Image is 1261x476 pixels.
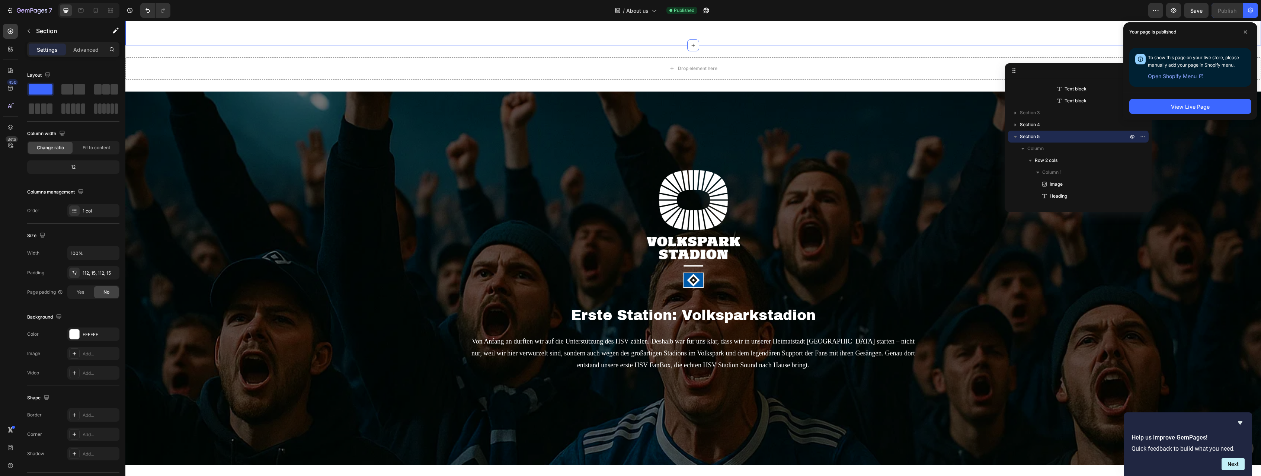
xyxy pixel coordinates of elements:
[37,46,58,54] p: Settings
[1132,433,1245,442] h2: Help us improve GemPages!
[626,7,649,15] span: About us
[1042,169,1062,176] span: Column 1
[345,314,790,363] p: Von Anfang an durften wir auf die Unterstützung des HSV zählen. Deshalb war für uns klar, dass wi...
[27,312,63,322] div: Background
[83,208,118,214] div: 1 col
[1184,3,1209,18] button: Save
[27,289,63,295] div: Page padding
[1212,3,1243,18] button: Publish
[1065,97,1086,105] span: Text block
[83,351,118,357] div: Add...
[27,187,85,197] div: Columns management
[27,129,67,139] div: Column width
[674,7,694,14] span: Published
[1065,85,1086,93] span: Text block
[27,70,52,80] div: Layout
[1027,145,1044,152] span: Column
[68,246,119,260] input: Auto
[29,162,118,172] div: 12
[36,26,97,35] p: Section
[1129,99,1251,114] button: View Live Page
[27,393,51,403] div: Shape
[27,207,39,214] div: Order
[3,3,55,18] button: 7
[83,451,118,457] div: Add...
[1148,72,1197,81] span: Open Shopify Menu
[623,7,625,15] span: /
[83,331,118,338] div: FFFFFF
[6,136,18,142] div: Beta
[1218,7,1236,15] div: Publish
[1132,445,1245,452] p: Quick feedback to build what you need.
[83,431,118,438] div: Add...
[83,412,118,419] div: Add...
[7,79,18,85] div: 450
[1129,28,1176,36] p: Your page is published
[125,21,1261,476] iframe: Design area
[1190,7,1203,14] span: Save
[1050,181,1063,188] span: Image
[27,350,40,357] div: Image
[1035,157,1057,164] span: Row 2 cols
[49,6,52,15] p: 7
[27,331,39,338] div: Color
[83,144,110,151] span: Fit to content
[27,269,44,276] div: Padding
[77,289,84,295] span: Yes
[1171,103,1210,111] div: View Live Page
[345,285,791,304] h2: Erste Station: Volksparkstadion
[83,370,118,377] div: Add...
[27,431,42,438] div: Corner
[27,450,44,457] div: Shadow
[27,370,39,376] div: Video
[1148,55,1239,68] span: To show this page on your live store, please manually add your page in Shopify menu.
[103,289,109,295] span: No
[1236,418,1245,427] button: Hide survey
[1050,192,1067,200] span: Heading
[1020,133,1040,140] span: Section 5
[73,46,99,54] p: Advanced
[27,412,42,418] div: Border
[1222,458,1245,470] button: Next question
[27,250,39,256] div: Width
[140,3,170,18] div: Undo/Redo
[37,144,64,151] span: Change ratio
[1020,109,1040,116] span: Section 3
[512,140,624,276] img: gempages_583055473008182233-efebdde0-75bb-4578-a222-c3cb642e51ce.png
[83,270,118,277] div: 112, 15, 112, 15
[553,45,592,51] div: Drop element here
[1132,418,1245,470] div: Help us improve GemPages!
[1020,121,1040,128] span: Section 4
[27,231,47,241] div: Size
